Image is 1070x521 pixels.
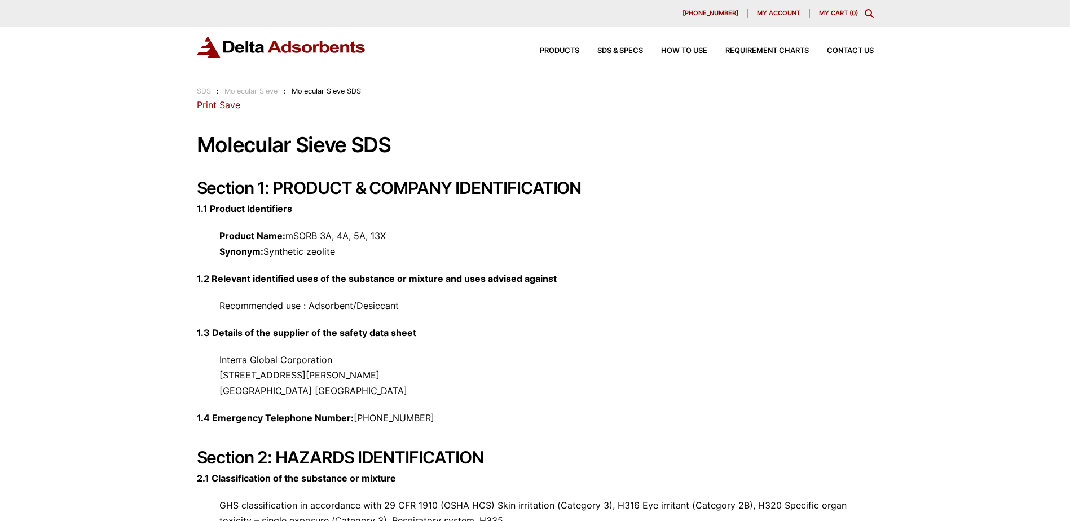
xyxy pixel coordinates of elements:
[673,9,748,18] a: [PHONE_NUMBER]
[197,203,292,214] strong: 1.1 Product Identifiers
[197,273,557,284] strong: 1.2 Relevant identified uses of the substance or mixture and uses advised against
[725,47,809,55] span: Requirement Charts
[757,10,800,16] span: My account
[197,134,874,157] h1: Molecular Sieve SDS
[197,410,874,426] p: [PHONE_NUMBER]
[197,447,874,467] h2: Section 2: HAZARDS IDENTIFICATION
[597,47,643,55] span: SDS & SPECS
[522,47,579,55] a: Products
[197,99,217,111] a: Print
[197,327,416,338] strong: 1.3 Details of the supplier of the safety data sheet
[197,36,366,58] img: Delta Adsorbents
[197,178,874,198] h2: Section 1: PRODUCT & COMPANY IDENTIFICATION
[197,298,874,314] p: Recommended use : Adsorbent/Desiccant
[224,87,278,95] a: Molecular Sieve
[197,87,211,95] a: SDS
[197,228,874,259] p: mSORB 3A, 4A, 5A, 13X Synthetic zeolite
[219,99,240,111] a: Save
[819,9,858,17] a: My Cart (0)
[852,9,856,17] span: 0
[661,47,707,55] span: How to Use
[707,47,809,55] a: Requirement Charts
[219,230,285,241] strong: Product Name:
[197,352,874,399] p: Interra Global Corporation [STREET_ADDRESS][PERSON_NAME] [GEOGRAPHIC_DATA] [GEOGRAPHIC_DATA]
[292,87,361,95] span: Molecular Sieve SDS
[579,47,643,55] a: SDS & SPECS
[682,10,738,16] span: [PHONE_NUMBER]
[197,412,354,423] strong: 1.4 Emergency Telephone Number:
[748,9,810,18] a: My account
[643,47,707,55] a: How to Use
[284,87,286,95] span: :
[217,87,219,95] span: :
[540,47,579,55] span: Products
[827,47,874,55] span: Contact Us
[219,246,263,257] strong: Synonym:
[865,9,874,18] div: Toggle Modal Content
[809,47,874,55] a: Contact Us
[197,473,396,484] strong: 2.1 Classification of the substance or mixture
